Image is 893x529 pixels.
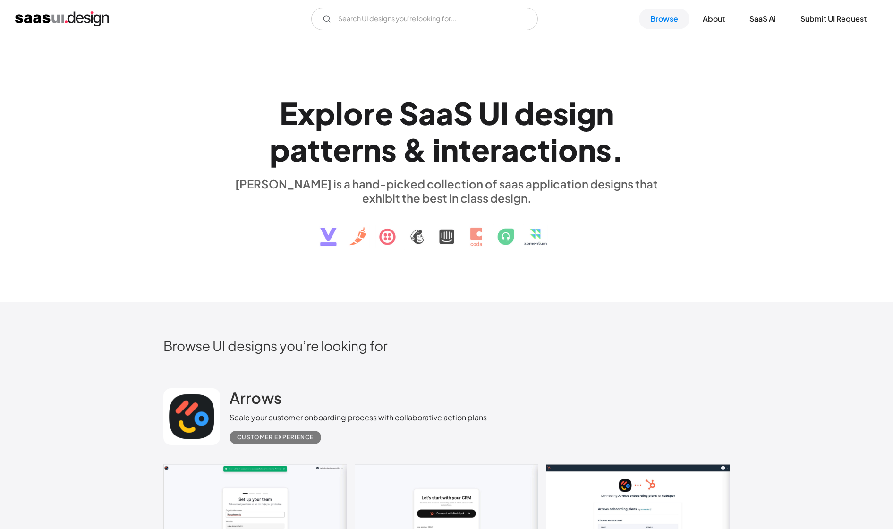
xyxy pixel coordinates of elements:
div: i [569,95,577,131]
div: t [320,131,333,168]
div: e [375,95,393,131]
div: e [471,131,490,168]
div: l [335,95,343,131]
a: SaaS Ai [738,9,787,29]
a: Arrows [230,388,281,412]
div: t [537,131,550,168]
div: Customer Experience [237,432,314,443]
div: n [596,95,614,131]
div: U [478,95,500,131]
div: S [399,95,418,131]
div: a [436,95,453,131]
img: text, icon, saas logo [304,205,590,254]
div: t [459,131,471,168]
div: p [315,95,335,131]
div: r [351,131,363,168]
a: About [691,9,736,29]
a: home [15,11,109,26]
div: Scale your customer onboarding process with collaborative action plans [230,412,487,423]
div: E [280,95,298,131]
div: g [577,95,596,131]
a: Submit UI Request [789,9,878,29]
div: n [363,131,381,168]
div: d [514,95,535,131]
div: & [402,131,427,168]
form: Email Form [311,8,538,30]
div: s [381,131,397,168]
h1: Explore SaaS UI design patterns & interactions. [230,95,664,168]
div: n [578,131,596,168]
div: e [535,95,553,131]
div: [PERSON_NAME] is a hand-picked collection of saas application designs that exhibit the best in cl... [230,177,664,205]
div: t [307,131,320,168]
h2: Browse UI designs you’re looking for [163,337,730,354]
h2: Arrows [230,388,281,407]
div: c [519,131,537,168]
div: a [502,131,519,168]
div: s [596,131,612,168]
div: o [558,131,578,168]
div: e [333,131,351,168]
div: a [418,95,436,131]
a: Browse [639,9,689,29]
div: S [453,95,473,131]
div: i [550,131,558,168]
div: o [343,95,363,131]
div: I [500,95,509,131]
div: r [363,95,375,131]
div: s [553,95,569,131]
input: Search UI designs you're looking for... [311,8,538,30]
div: a [290,131,307,168]
div: r [490,131,502,168]
div: x [298,95,315,131]
div: n [441,131,459,168]
div: . [612,131,624,168]
div: p [270,131,290,168]
div: i [433,131,441,168]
